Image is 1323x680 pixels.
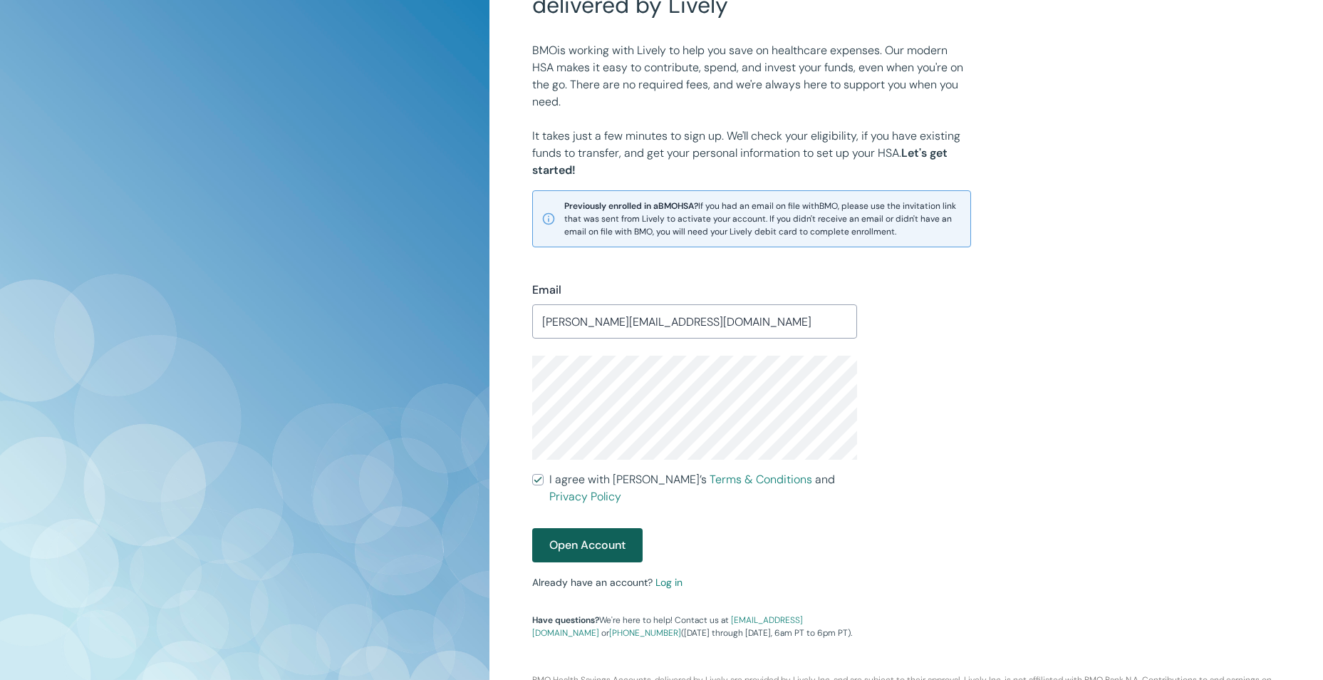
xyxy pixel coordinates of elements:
[532,614,599,626] strong: Have questions?
[549,489,621,504] a: Privacy Policy
[564,200,962,238] span: If you had an email on file with BMO , please use the invitation link that was sent from Lively t...
[655,576,683,589] a: Log in
[532,528,643,562] button: Open Account
[532,576,683,589] small: Already have an account?
[532,128,971,179] p: It takes just a few minutes to sign up. We'll check your eligibility, if you have existing funds ...
[549,471,857,505] span: I agree with [PERSON_NAME]’s and
[532,42,971,110] p: BMO is working with Lively to help you save on healthcare expenses. Our modern HSA makes it easy ...
[532,614,857,639] p: We're here to help! Contact us at or ([DATE] through [DATE], 6am PT to 6pm PT).
[609,627,681,639] a: [PHONE_NUMBER]
[710,472,812,487] a: Terms & Conditions
[532,282,561,299] label: Email
[564,200,698,212] strong: Previously enrolled in a BMO HSA?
